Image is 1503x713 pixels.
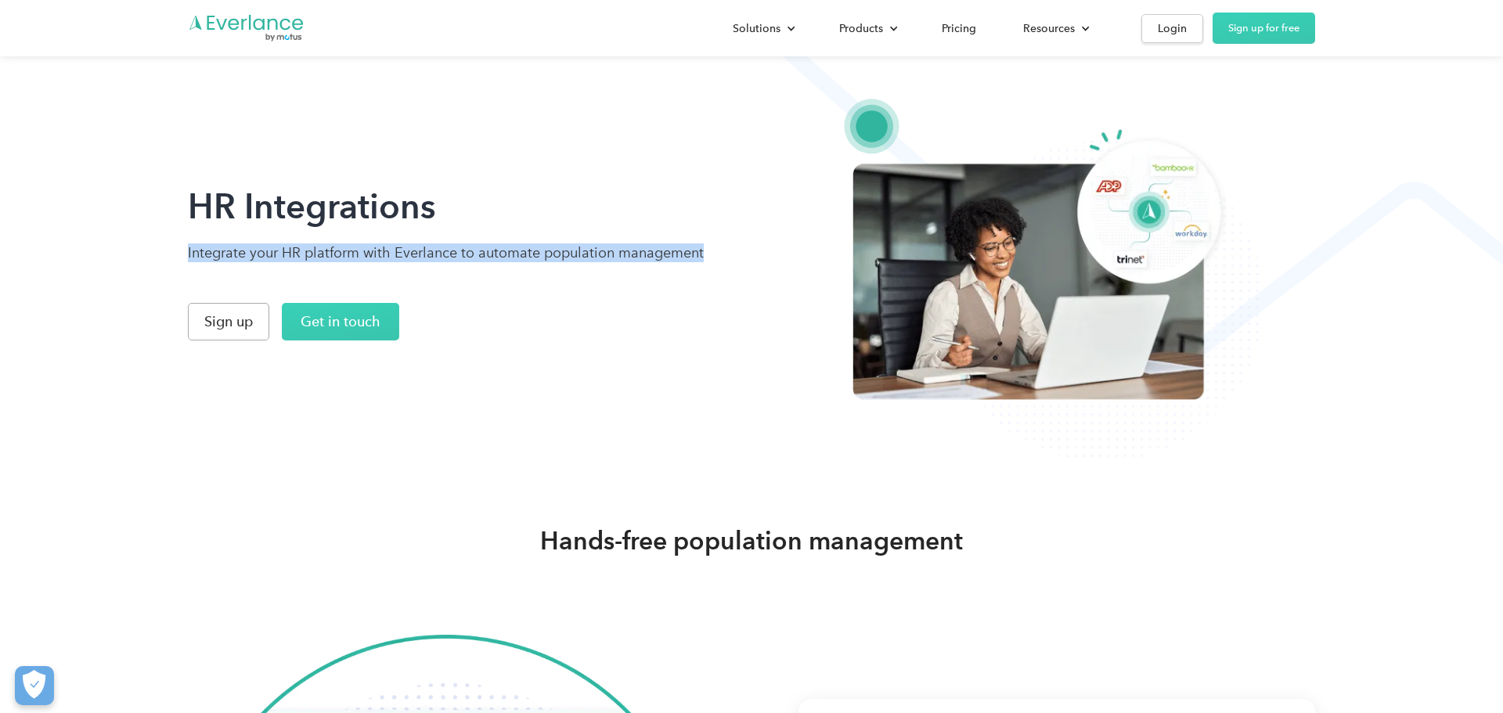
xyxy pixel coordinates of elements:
[188,185,704,229] h1: HR Integrations
[824,15,910,42] div: Products
[1141,14,1203,43] a: Login
[207,77,286,110] input: Submit
[839,19,883,38] div: Products
[926,15,992,42] a: Pricing
[188,243,704,262] p: Integrate your HR platform with Everlance to automate population management
[852,125,1230,400] img: Everlance, mileage tracker app, expense tracking app
[540,525,963,556] h2: Hands-free population management
[15,666,54,705] button: Cookies Settings
[1158,19,1187,38] div: Login
[282,303,399,340] a: Get in touch
[733,19,780,38] div: Solutions
[1023,19,1075,38] div: Resources
[188,303,269,340] a: Sign up
[1213,13,1315,44] a: Sign up for free
[942,19,976,38] div: Pricing
[717,15,808,42] div: Solutions
[188,13,305,43] a: Go to homepage
[1007,15,1102,42] div: Resources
